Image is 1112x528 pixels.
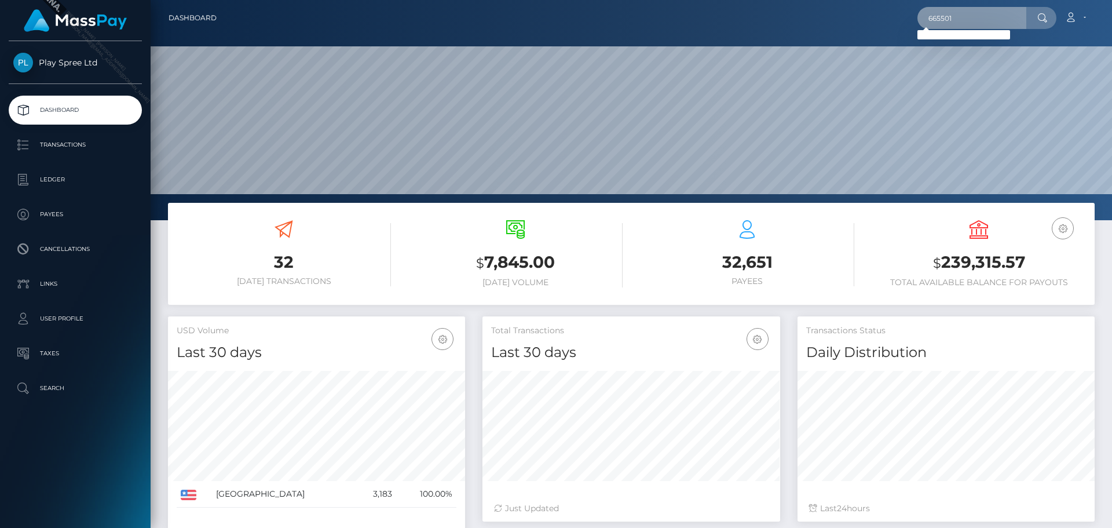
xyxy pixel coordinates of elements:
a: Payees [9,200,142,229]
h3: 32,651 [640,251,854,274]
h3: 32 [177,251,391,274]
h4: Last 30 days [177,343,456,363]
a: User Profile [9,304,142,333]
p: Search [13,380,137,397]
h3: 7,845.00 [408,251,623,275]
td: 3,183 [356,481,396,508]
td: 100.00% [396,481,456,508]
p: Ledger [13,171,137,188]
h6: [DATE] Volume [408,278,623,287]
small: $ [476,255,484,271]
input: Search... [917,7,1026,29]
p: Cancellations [13,241,137,258]
p: Payees [13,206,137,223]
p: Taxes [13,345,137,362]
p: User Profile [13,310,137,327]
h3: 239,315.57 [872,251,1086,275]
p: Links [13,275,137,293]
img: Play Spree Ltd [13,53,33,72]
h6: [DATE] Transactions [177,276,391,286]
a: Cancellations [9,235,142,264]
h5: Total Transactions [491,325,771,337]
p: Transactions [13,136,137,154]
h5: USD Volume [177,325,456,337]
span: Play Spree Ltd [9,57,142,68]
h4: Last 30 days [491,343,771,363]
a: Dashboard [169,6,217,30]
a: Ledger [9,165,142,194]
h4: Daily Distribution [806,343,1086,363]
a: Transactions [9,130,142,159]
div: Just Updated [494,502,768,515]
h5: Transactions Status [806,325,1086,337]
a: Search [9,374,142,403]
a: Taxes [9,339,142,368]
p: Dashboard [13,101,137,119]
span: 24 [837,503,847,514]
h6: Payees [640,276,854,286]
img: US.png [181,490,196,500]
h6: Total Available Balance for Payouts [872,278,1086,287]
td: [GEOGRAPHIC_DATA] [212,481,356,508]
a: Links [9,270,142,298]
small: $ [933,255,941,271]
img: MassPay Logo [24,9,127,32]
div: Last hours [809,502,1083,515]
a: Dashboard [9,96,142,125]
